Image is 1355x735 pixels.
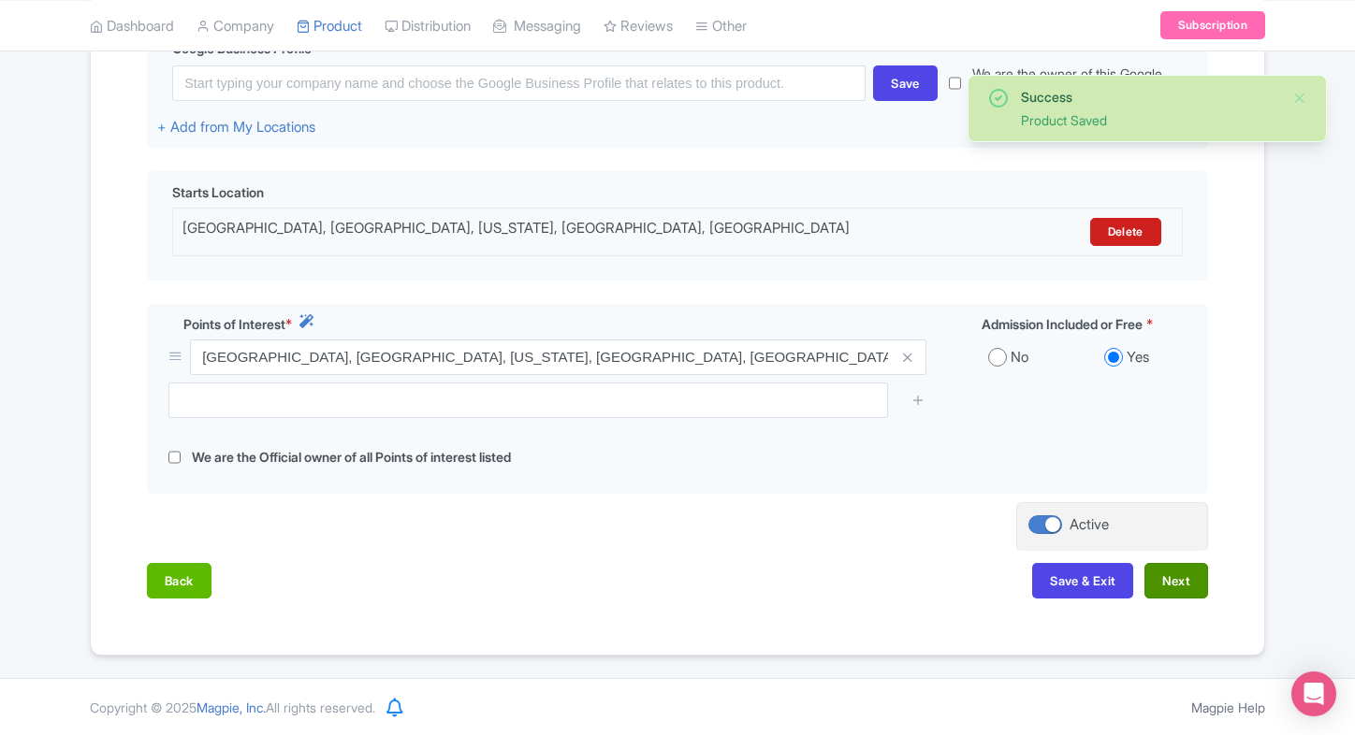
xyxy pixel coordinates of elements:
span: Admission Included or Free [982,314,1143,334]
a: Magpie Help [1191,699,1265,715]
div: Active [1070,514,1109,536]
button: Save & Exit [1032,563,1133,598]
div: Success [1021,87,1277,107]
span: Points of Interest [183,314,285,334]
div: Open Intercom Messenger [1291,671,1336,716]
a: Subscription [1160,11,1265,39]
label: No [1011,347,1028,368]
a: + Add from My Locations [157,118,315,136]
div: Product Saved [1021,110,1277,130]
label: We are the Official owner of all Points of interest listed [192,447,511,468]
span: Magpie, Inc. [197,699,266,715]
button: Back [147,563,211,598]
div: Save [873,65,938,101]
label: Yes [1127,347,1149,368]
input: Start typing your company name and choose the Google Business Profile that relates to this product. [172,65,866,101]
div: [GEOGRAPHIC_DATA], [GEOGRAPHIC_DATA], [US_STATE], [GEOGRAPHIC_DATA], [GEOGRAPHIC_DATA] [182,218,925,246]
button: Next [1144,563,1208,598]
span: Starts Location [172,182,264,202]
button: Close [1292,87,1307,109]
a: Delete [1090,218,1161,246]
div: Copyright © 2025 All rights reserved. [79,698,386,717]
label: We are the owner of this Google Business Profile [972,64,1198,103]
